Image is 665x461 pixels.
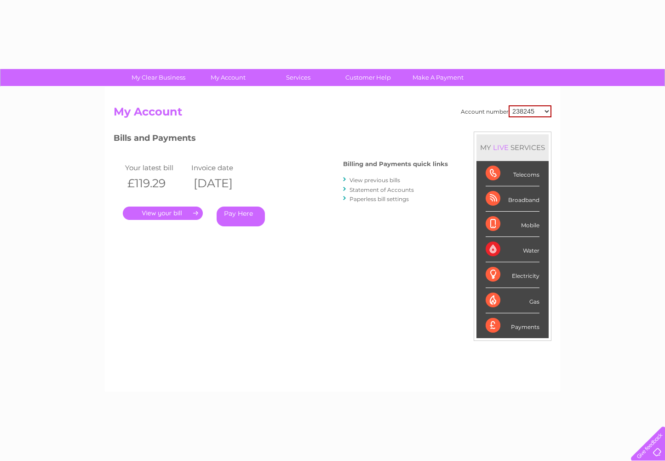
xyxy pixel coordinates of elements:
[123,174,189,193] th: £119.29
[350,186,414,193] a: Statement of Accounts
[461,105,551,117] div: Account number
[190,69,266,86] a: My Account
[123,161,189,174] td: Your latest bill
[486,288,539,313] div: Gas
[189,174,255,193] th: [DATE]
[486,212,539,237] div: Mobile
[123,207,203,220] a: .
[260,69,336,86] a: Services
[491,143,510,152] div: LIVE
[486,262,539,288] div: Electricity
[476,134,549,161] div: MY SERVICES
[486,313,539,338] div: Payments
[486,186,539,212] div: Broadband
[114,105,551,123] h2: My Account
[350,196,409,202] a: Paperless bill settings
[120,69,196,86] a: My Clear Business
[189,161,255,174] td: Invoice date
[350,177,400,184] a: View previous bills
[486,237,539,262] div: Water
[400,69,476,86] a: Make A Payment
[114,132,448,148] h3: Bills and Payments
[330,69,406,86] a: Customer Help
[217,207,265,226] a: Pay Here
[343,161,448,167] h4: Billing and Payments quick links
[486,161,539,186] div: Telecoms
